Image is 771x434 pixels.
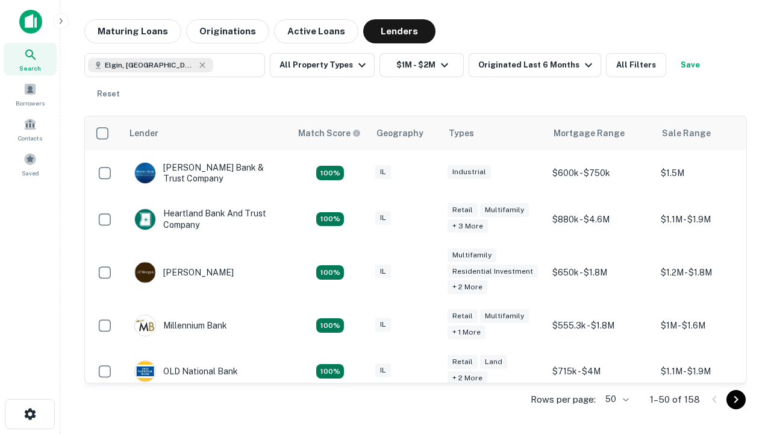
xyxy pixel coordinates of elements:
td: $1.1M - $1.9M [655,196,763,242]
div: Millennium Bank [134,315,227,336]
div: Lender [130,126,158,140]
th: Mortgage Range [546,116,655,150]
div: + 2 more [448,371,487,385]
button: Reset [89,82,128,106]
span: Elgin, [GEOGRAPHIC_DATA], [GEOGRAPHIC_DATA] [105,60,195,71]
div: IL [375,265,391,278]
iframe: Chat Widget [711,338,771,395]
img: capitalize-icon.png [19,10,42,34]
div: IL [375,318,391,332]
div: [PERSON_NAME] Bank & Trust Company [134,162,279,184]
div: + 3 more [448,219,488,233]
th: Sale Range [655,116,763,150]
div: + 2 more [448,280,487,294]
img: picture [135,361,155,382]
td: $1.2M - $1.8M [655,242,763,303]
div: Matching Properties: 16, hasApolloMatch: undefined [316,318,344,333]
button: $1M - $2M [379,53,464,77]
td: $1M - $1.6M [655,303,763,348]
td: $1.1M - $1.9M [655,348,763,394]
div: Capitalize uses an advanced AI algorithm to match your search with the best lender. The match sco... [298,127,361,140]
div: [PERSON_NAME] [134,262,234,283]
th: Lender [122,116,291,150]
h6: Match Score [298,127,358,140]
div: Residential Investment [448,265,538,278]
button: Active Loans [274,19,358,43]
th: Capitalize uses an advanced AI algorithm to match your search with the best lender. The match sco... [291,116,369,150]
div: Matching Properties: 22, hasApolloMatch: undefined [316,364,344,379]
th: Types [442,116,546,150]
a: Contacts [4,113,57,145]
div: Retail [448,355,478,369]
span: Saved [22,168,39,178]
td: $1.5M [655,150,763,196]
div: Matching Properties: 28, hasApolloMatch: undefined [316,166,344,180]
p: Rows per page: [531,392,596,407]
button: Go to next page [726,390,746,409]
a: Borrowers [4,78,57,110]
div: Sale Range [662,126,711,140]
a: Saved [4,148,57,180]
div: Retail [448,309,478,323]
td: $880k - $4.6M [546,196,655,242]
div: Matching Properties: 20, hasApolloMatch: undefined [316,212,344,227]
div: 50 [601,391,631,408]
div: OLD National Bank [134,360,238,382]
div: IL [375,165,391,179]
button: Originated Last 6 Months [469,53,601,77]
div: Heartland Bank And Trust Company [134,208,279,230]
div: Geography [376,126,423,140]
button: All Property Types [270,53,375,77]
div: Originated Last 6 Months [478,58,596,72]
div: Types [449,126,474,140]
div: IL [375,363,391,377]
img: picture [135,262,155,283]
span: Borrowers [16,98,45,108]
img: picture [135,209,155,230]
div: Multifamily [480,203,529,217]
button: Originations [186,19,269,43]
button: Save your search to get updates of matches that match your search criteria. [671,53,710,77]
button: Maturing Loans [84,19,181,43]
a: Search [4,43,57,75]
div: Land [480,355,507,369]
th: Geography [369,116,442,150]
span: Contacts [18,133,42,143]
img: picture [135,163,155,183]
span: Search [19,63,41,73]
img: picture [135,315,155,336]
div: Matching Properties: 24, hasApolloMatch: undefined [316,265,344,280]
div: Multifamily [448,248,496,262]
div: Retail [448,203,478,217]
td: $555.3k - $1.8M [546,303,655,348]
div: Multifamily [480,309,529,323]
button: All Filters [606,53,666,77]
p: 1–50 of 158 [650,392,700,407]
td: $650k - $1.8M [546,242,655,303]
td: $600k - $750k [546,150,655,196]
div: Mortgage Range [554,126,625,140]
div: + 1 more [448,325,485,339]
td: $715k - $4M [546,348,655,394]
div: Industrial [448,165,491,179]
button: Lenders [363,19,435,43]
div: IL [375,211,391,225]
